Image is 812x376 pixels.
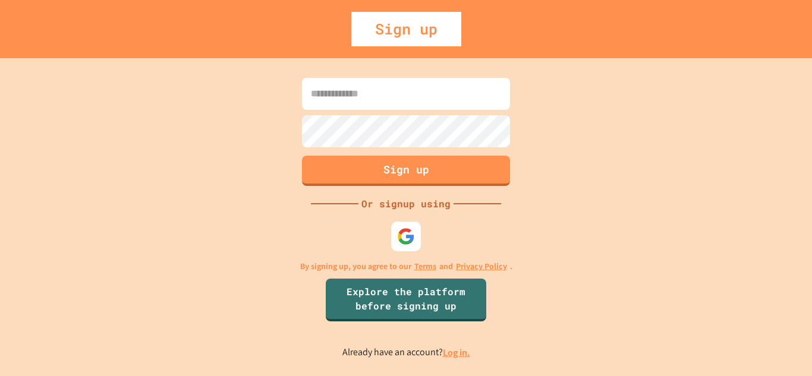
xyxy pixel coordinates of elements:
[302,156,510,186] button: Sign up
[351,12,461,46] div: Sign up
[300,260,512,273] p: By signing up, you agree to our and .
[456,260,507,273] a: Privacy Policy
[326,279,486,321] a: Explore the platform before signing up
[358,197,454,211] div: Or signup using
[414,260,436,273] a: Terms
[443,346,470,359] a: Log in.
[342,345,470,360] p: Already have an account?
[397,228,415,245] img: google-icon.svg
